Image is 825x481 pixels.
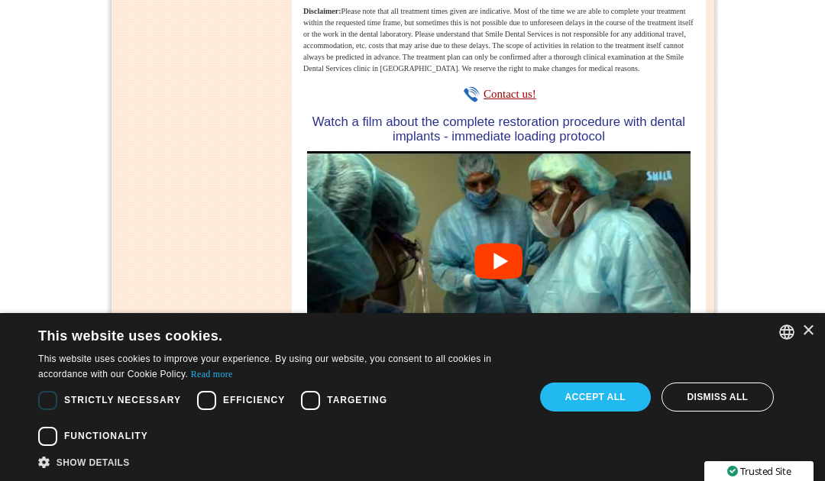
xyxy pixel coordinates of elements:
div: Close [802,325,814,337]
img: icon_callback.gif [461,86,480,104]
font: Dismiss all [687,392,748,402]
font: Watch a film about the complete restoration procedure with dental implants - immediate loading pr... [312,115,685,143]
font: Functionality [64,431,148,441]
a: Read more, opens in a new window [191,369,233,379]
a: Contact us! [484,88,536,100]
font: × [802,318,815,342]
font: Show details [57,457,130,468]
div: Dismiss all [662,383,774,412]
font: Strictly necessary [64,395,181,405]
font: This website uses cookies to improve your experience. By using our website, you consent to all co... [38,353,491,379]
font: Please note that all treatment times given are indicative. Most of the time we are able to comple... [303,7,693,73]
font: Targeting [327,395,387,405]
font: This website uses cookies. [38,328,223,344]
font: Read more [191,369,233,379]
font: Disclaimer: [303,7,341,15]
font: Efficiency [223,395,285,405]
img: hqdefault.jpg [307,118,691,405]
font: Accept all [565,392,626,402]
div: Show details [38,454,520,470]
div: Accept all [540,383,651,412]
